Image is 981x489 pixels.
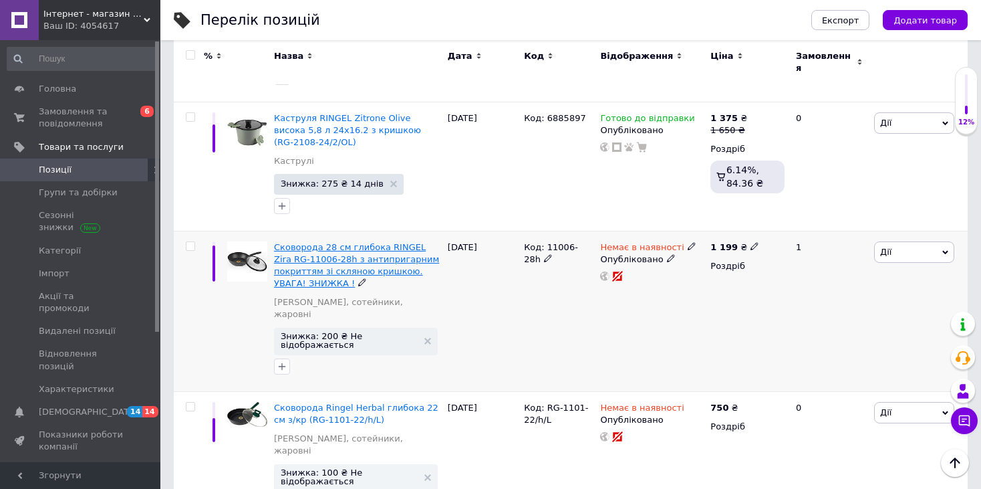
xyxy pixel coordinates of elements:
div: Опубліковано [600,124,704,136]
div: ₴ [710,241,759,254]
span: Позиції [39,164,72,176]
button: Додати товар [883,10,968,30]
span: Дії [880,247,891,257]
div: Ваш ID: 4054617 [43,20,160,32]
span: Характеристики [39,383,114,395]
img: Сковорода 28 см глубокая RINGEL Zira RG-11006-28h с антипригарным покрытием со крышкой. ВНИМАНИЕ!... [227,241,267,282]
button: Наверх [941,449,969,477]
span: Дії [880,407,891,417]
span: [DEMOGRAPHIC_DATA] [39,406,138,418]
span: Знижка: 275 ₴ 14 днів [281,179,384,188]
div: 1 650 ₴ [710,124,747,136]
span: Сезонні знижки [39,209,124,233]
span: Відновлення позицій [39,348,124,372]
span: Головна [39,83,76,95]
a: Каструля RINGEL Zitrone Olive висока 5,8 л 24x16.2 з кришкою (RG-2108-24/2/OL) [274,113,421,147]
div: Перелік позицій [200,13,320,27]
span: Знижка: 100 ₴ Не відображається [281,468,418,486]
div: ₴ [710,112,747,124]
span: Відображення [600,50,673,62]
span: Назва [274,50,303,62]
span: Інтернет - магазин «Все для дому» [43,8,144,20]
div: Роздріб [710,260,785,272]
span: 14 [142,406,158,417]
span: Групи та добірки [39,187,118,199]
span: Акції та промокоди [39,290,124,314]
b: 1 199 [710,242,738,252]
b: 750 [710,403,728,413]
input: Пошук [7,47,158,71]
span: Код: RG-1101-22/h/L [524,403,588,425]
div: 1 [788,231,871,391]
span: Товари та послуги [39,141,124,153]
span: Видалені позиції [39,325,116,337]
div: [DATE] [444,102,521,231]
div: 12% [956,118,977,127]
span: 6 [140,106,154,117]
div: Опубліковано [600,414,704,426]
span: Замовлення та повідомлення [39,106,124,130]
img: Кастрюля RINGEL Zitrone Olive высокая 5,8 л 24x16.2 с крышкой (RG-2108-24/2/OL) [227,112,267,153]
span: Дії [880,118,891,128]
span: % [204,50,213,62]
div: ₴ [710,402,738,414]
a: Каструлі [274,155,314,167]
span: Готово до відправки [600,113,694,127]
span: Додати товар [893,15,957,25]
span: Немає в наявності [600,403,684,417]
img: Сковорода Ringel Herbal глубокая 22 см з/кр (RG-1101-22/h/L) [227,402,267,427]
b: 1 375 [710,113,738,123]
span: Ціна [710,50,733,62]
span: Імпорт [39,268,69,280]
button: Чат з покупцем [951,407,978,434]
span: Категорії [39,245,81,257]
span: Експорт [822,15,859,25]
a: Сковорода Ringel Herbal глибока 22 см з/кр (RG-1101-22/h/L) [274,403,438,425]
span: Замовлення [796,50,853,74]
span: 14 [127,406,142,417]
span: Показники роботи компанії [39,429,124,453]
div: 0 [788,102,871,231]
a: Сковорода 28 см глибока RINGEL Zira RG-11006-28h з антипригарним покриттям зі скляною кришкою. УВ... [274,242,439,289]
span: Знижка: 200 ₴ Не відображається [281,332,418,349]
span: 6.14%, 84.36 ₴ [726,165,763,189]
span: Дата [448,50,472,62]
span: Код: 6885897 [524,113,586,123]
div: Опубліковано [600,254,704,266]
span: Код: 11006-28h [524,242,578,264]
span: Код [524,50,544,62]
span: Немає в наявності [600,242,684,256]
button: Експорт [811,10,870,30]
a: [PERSON_NAME], сотейники, жаровні [274,296,441,320]
div: Роздріб [710,143,785,155]
div: Роздріб [710,421,785,433]
a: [PERSON_NAME], сотейники, жаровні [274,433,441,457]
div: [DATE] [444,231,521,391]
